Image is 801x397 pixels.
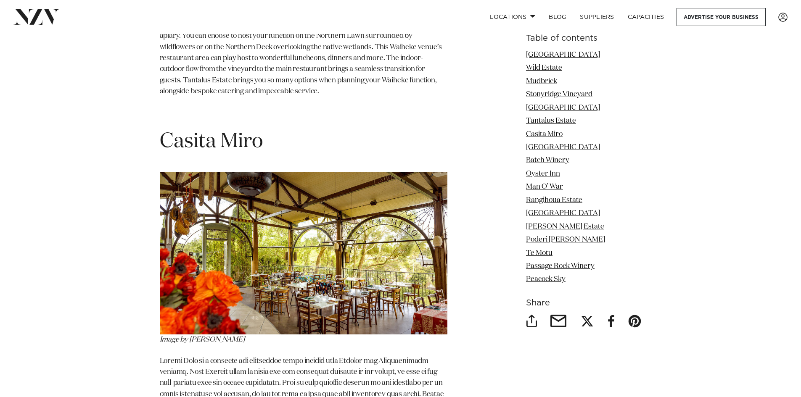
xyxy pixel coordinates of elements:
a: [GEOGRAPHIC_DATA] [526,144,600,151]
a: Man O’ War [526,183,563,190]
a: [PERSON_NAME] Estate [526,223,604,230]
a: Batch Winery [526,157,569,164]
h6: Table of contents [526,34,642,43]
span: Image by [PERSON_NAME] [160,336,245,343]
a: BLOG [542,8,573,26]
a: Casita Miro [526,131,563,138]
a: Wild Estate [526,64,562,71]
a: [GEOGRAPHIC_DATA] [526,104,600,111]
a: Advertise your business [677,8,766,26]
h6: Share [526,299,642,308]
a: Te Motu [526,250,553,257]
a: Locations [483,8,542,26]
a: Rangihoua Estate [526,197,582,204]
a: Stonyridge Vineyard [526,91,592,98]
a: Passage Rock Winery [526,263,595,270]
a: Tantalus Estate [526,117,576,124]
a: [GEOGRAPHIC_DATA] [526,210,600,217]
a: [GEOGRAPHIC_DATA] [526,51,600,58]
a: Mudbrick [526,78,557,85]
a: Capacities [621,8,671,26]
a: Poderi [PERSON_NAME] [526,236,605,243]
a: Oyster Inn [526,170,560,177]
a: SUPPLIERS [573,8,621,26]
img: nzv-logo.png [13,9,59,24]
a: Peacock Sky [526,276,566,283]
span: Casita Miro [160,131,263,152]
